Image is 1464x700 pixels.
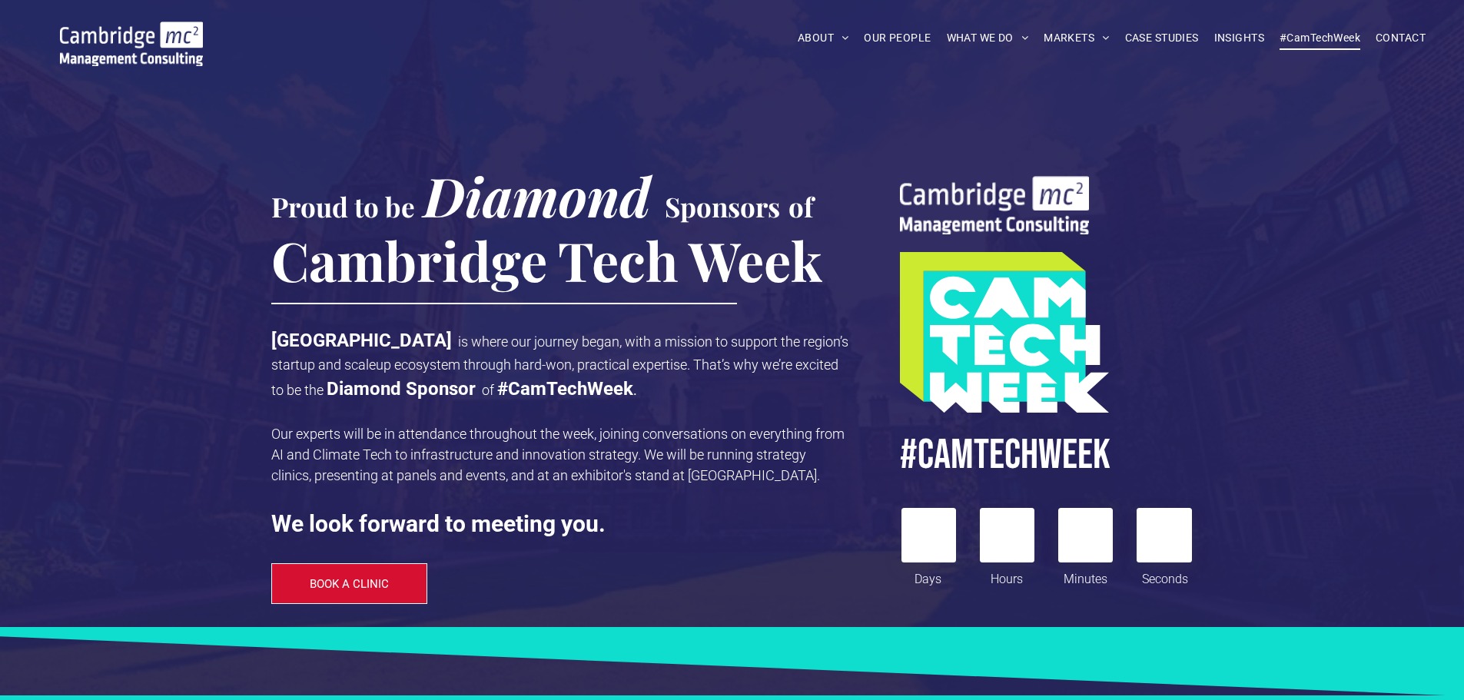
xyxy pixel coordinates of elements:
[856,26,938,50] a: OUR PEOPLE
[310,577,389,591] span: BOOK A CLINIC
[790,26,857,50] a: ABOUT
[665,188,780,224] span: Sponsors
[271,333,848,398] span: is where our journey began, with a mission to support the region’s startup and scaleup ecosystem ...
[271,224,822,296] span: Cambridge Tech Week
[1036,26,1117,50] a: MARKETS
[1059,562,1113,589] div: Minutes
[1207,26,1272,50] a: INSIGHTS
[788,188,813,224] span: of
[900,252,1109,413] img: A turquoise and lime green geometric graphic with the words CAM TECH WEEK in bold white letters s...
[271,563,428,604] a: BOOK A CLINIC
[1272,26,1368,50] a: #CamTechWeek
[1368,26,1433,50] a: CONTACT
[271,426,845,483] span: Our experts will be in attendance throughout the week, joining conversations on everything from A...
[939,26,1037,50] a: WHAT WE DO
[901,562,955,589] div: Days
[980,562,1034,589] div: Hours
[900,430,1110,481] span: #CamTECHWEEK
[271,188,415,224] span: Proud to be
[1138,562,1192,589] div: Seconds
[271,510,606,537] strong: We look forward to meeting you.
[271,330,452,351] strong: [GEOGRAPHIC_DATA]
[497,378,633,400] strong: #CamTechWeek
[1117,26,1207,50] a: CASE STUDIES
[327,378,476,400] strong: Diamond Sponsor
[60,22,203,66] img: Cambridge MC Logo
[423,159,651,231] span: Diamond
[482,382,494,398] span: of
[633,382,637,398] span: .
